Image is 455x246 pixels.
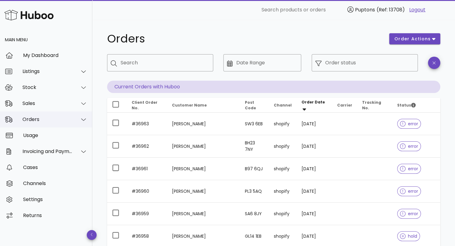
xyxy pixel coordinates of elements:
[127,113,167,135] td: #36963
[269,180,297,203] td: shopify
[4,8,54,22] img: Huboo Logo
[22,68,73,74] div: Listings
[269,98,297,113] th: Channel
[167,203,240,225] td: [PERSON_NAME]
[127,180,167,203] td: #36960
[297,180,332,203] td: [DATE]
[397,103,416,108] span: Status
[22,100,73,106] div: Sales
[22,148,73,154] div: Invoicing and Payments
[240,113,269,135] td: SW3 6EB
[274,103,292,108] span: Channel
[240,158,269,180] td: B97 6QJ
[23,212,87,218] div: Returns
[301,99,325,105] span: Order Date
[22,84,73,90] div: Stock
[400,144,418,148] span: error
[245,100,256,111] span: Post Code
[269,135,297,158] td: shopify
[400,189,418,193] span: error
[357,98,392,113] th: Tracking No.
[240,98,269,113] th: Post Code
[127,135,167,158] td: #36962
[297,135,332,158] td: [DATE]
[269,113,297,135] td: shopify
[297,98,332,113] th: Order Date: Sorted descending. Activate to remove sorting.
[22,116,73,122] div: Orders
[23,52,87,58] div: My Dashboard
[107,81,440,93] p: Current Orders with Huboo
[297,158,332,180] td: [DATE]
[127,203,167,225] td: #36959
[23,196,87,202] div: Settings
[355,6,375,13] span: Puptons
[23,180,87,186] div: Channels
[167,98,240,113] th: Customer Name
[240,180,269,203] td: PL3 5AQ
[392,98,440,113] th: Status
[240,135,269,158] td: BH23 7NY
[409,6,425,14] a: Logout
[23,132,87,138] div: Usage
[400,122,418,126] span: error
[240,203,269,225] td: SA6 8JY
[400,167,418,171] span: error
[389,33,440,44] button: order actions
[337,103,352,108] span: Carrier
[269,158,297,180] td: shopify
[400,234,417,238] span: hold
[127,98,167,113] th: Client Order No.
[167,113,240,135] td: [PERSON_NAME]
[394,36,431,42] span: order actions
[400,212,418,216] span: error
[167,158,240,180] td: [PERSON_NAME]
[377,6,405,13] span: (Ref: 13708)
[297,113,332,135] td: [DATE]
[167,180,240,203] td: [PERSON_NAME]
[127,158,167,180] td: #36961
[132,100,158,111] span: Client Order No.
[362,100,381,111] span: Tracking No.
[172,103,207,108] span: Customer Name
[107,33,382,44] h1: Orders
[167,135,240,158] td: [PERSON_NAME]
[269,203,297,225] td: shopify
[297,203,332,225] td: [DATE]
[332,98,357,113] th: Carrier
[23,164,87,170] div: Cases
